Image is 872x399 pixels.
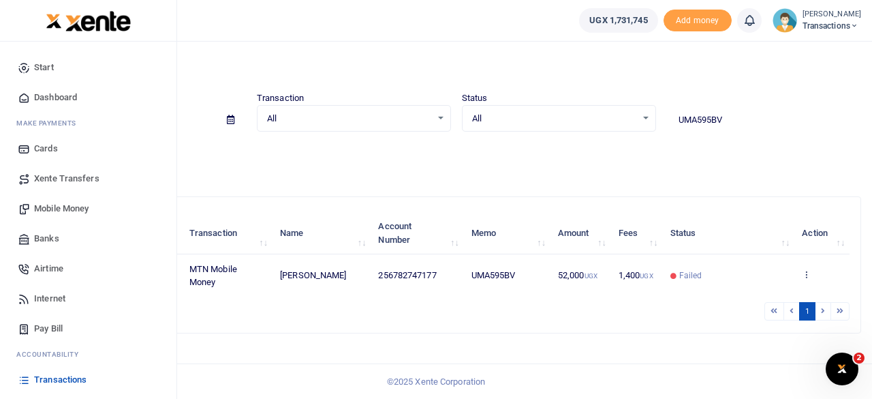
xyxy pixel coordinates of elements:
span: [PERSON_NAME] [280,270,346,280]
input: Search [667,108,861,132]
a: Transactions [11,365,166,395]
label: Transaction [257,91,304,105]
span: Failed [679,269,702,282]
a: Airtime [11,254,166,284]
th: Memo: activate to sort column ascending [464,212,550,254]
li: Ac [11,344,166,365]
th: Account Number: activate to sort column ascending [371,212,463,254]
span: countability [27,349,78,359]
th: Transaction: activate to sort column ascending [182,212,272,254]
span: Transactions [803,20,861,32]
span: 52,000 [558,270,597,280]
a: Banks [11,224,166,254]
span: 256782747177 [378,270,436,280]
th: Status: activate to sort column ascending [662,212,794,254]
span: Start [34,61,54,74]
span: Cards [34,142,58,156]
a: 1 [799,302,815,321]
img: logo-small [46,13,62,29]
a: Pay Bill [11,314,166,344]
span: MTN Mobile Money [189,264,237,288]
span: Mobile Money [34,202,89,216]
span: All [267,112,431,125]
li: Wallet ballance [574,8,663,33]
a: logo-small logo-large logo-large [46,15,131,25]
iframe: Intercom live chat [826,353,858,385]
div: Showing 1 to 1 of 1 entries [63,301,386,322]
span: Dashboard [34,91,77,104]
th: Action: activate to sort column ascending [794,212,850,254]
li: Toup your wallet [664,10,732,32]
small: UGX [640,272,653,280]
span: Airtime [34,262,63,276]
a: Cards [11,134,166,164]
img: profile-user [773,8,797,33]
span: 2 [854,353,865,364]
a: Internet [11,284,166,314]
span: Banks [34,232,59,246]
span: Transactions [34,373,87,387]
span: All [472,112,636,125]
span: Pay Bill [34,322,63,336]
span: UMA595BV [471,270,516,280]
span: UGX 1,731,745 [589,14,647,27]
li: M [11,113,166,134]
a: Add money [664,14,732,25]
label: Status [462,91,488,105]
th: Amount: activate to sort column ascending [550,212,611,254]
h4: Transactions [52,59,861,74]
a: Start [11,53,166,83]
img: logo-large [65,11,131,31]
span: Internet [34,292,65,306]
th: Fees: activate to sort column ascending [611,212,663,254]
span: ake Payments [23,118,76,128]
a: profile-user [PERSON_NAME] Transactions [773,8,861,33]
small: UGX [585,272,597,280]
p: Download [52,148,861,162]
span: 1,400 [619,270,653,280]
small: [PERSON_NAME] [803,9,861,20]
a: UGX 1,731,745 [579,8,657,33]
th: Name: activate to sort column ascending [272,212,371,254]
span: Add money [664,10,732,32]
a: Xente Transfers [11,164,166,194]
a: Dashboard [11,83,166,113]
span: Xente Transfers [34,172,99,186]
a: Mobile Money [11,194,166,224]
